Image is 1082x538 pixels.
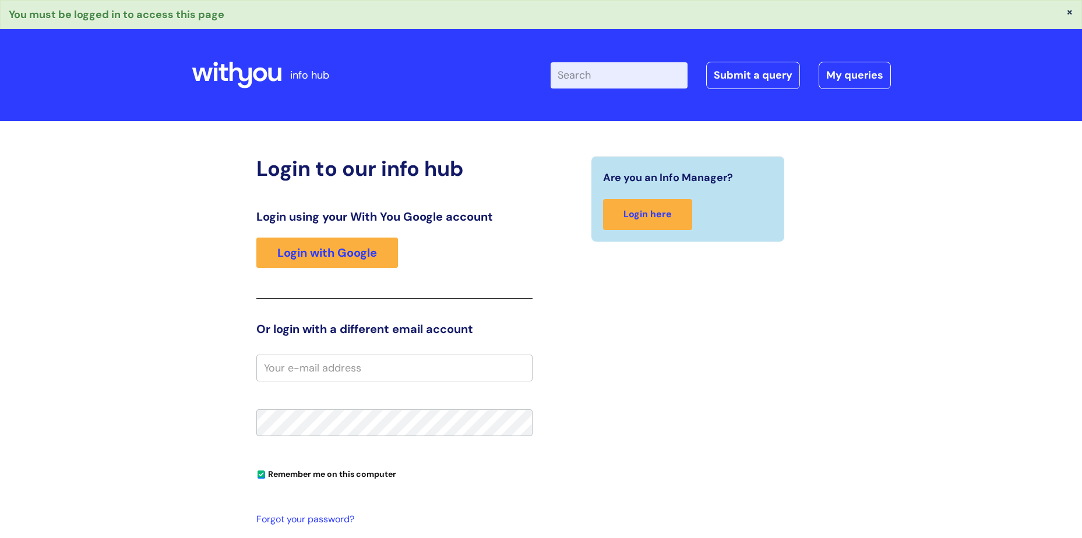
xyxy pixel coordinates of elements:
button: × [1066,6,1073,17]
label: Remember me on this computer [256,466,396,479]
a: Submit a query [706,62,800,89]
p: info hub [290,66,329,84]
span: Are you an Info Manager? [603,168,733,187]
div: You can uncheck this option if you're logging in from a shared device [256,464,533,483]
a: My queries [819,62,891,89]
input: Your e-mail address [256,355,533,381]
input: Search [551,62,688,88]
a: Login here [603,199,692,230]
a: Login with Google [256,238,398,268]
h3: Login using your With You Google account [256,210,533,224]
a: Forgot your password? [256,511,527,528]
h3: Or login with a different email account [256,322,533,336]
h2: Login to our info hub [256,156,533,181]
input: Remember me on this computer [258,471,265,479]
